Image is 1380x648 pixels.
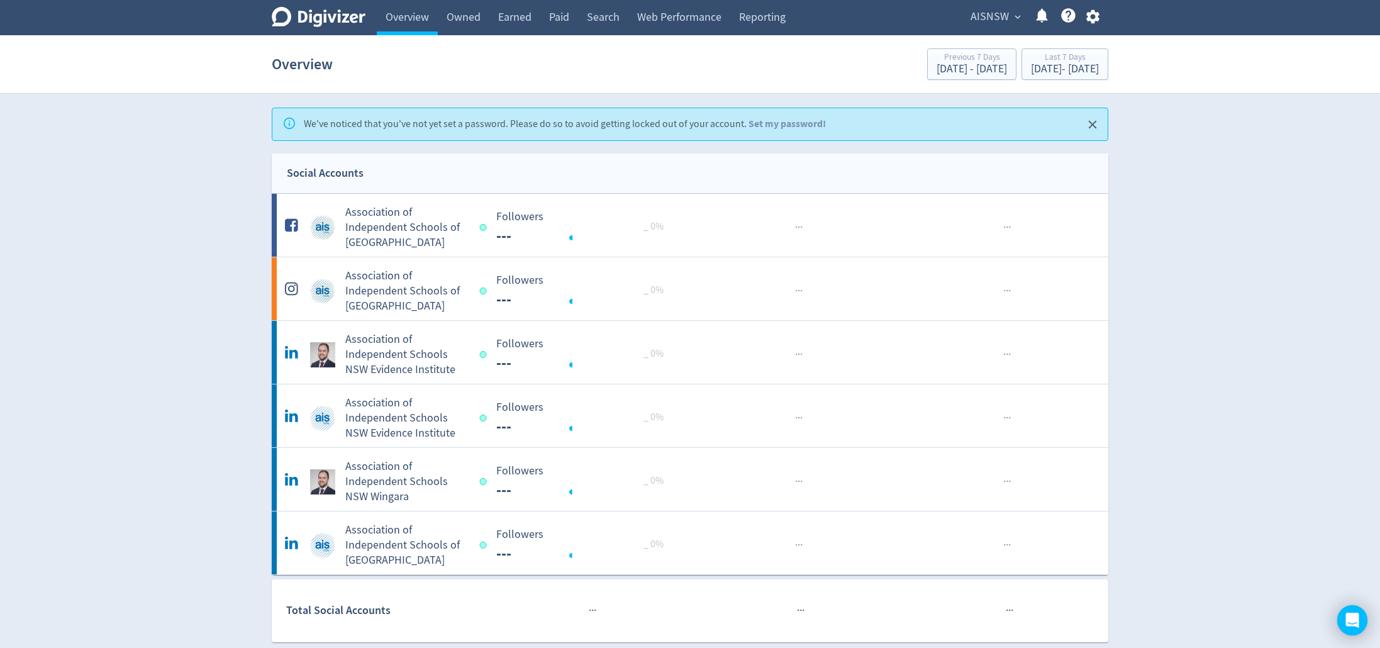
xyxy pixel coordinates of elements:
[591,603,594,618] span: ·
[795,474,798,489] span: ·
[345,523,468,568] h5: Association of Independent Schools of [GEOGRAPHIC_DATA]
[479,415,490,422] span: Data last synced: 15 Sep 2025, 9:02am (AEST)
[1021,48,1108,80] button: Last 7 Days[DATE]- [DATE]
[1008,537,1011,553] span: ·
[589,603,591,618] span: ·
[1006,603,1008,618] span: ·
[310,533,335,558] img: Association of Independent Schools of NSW undefined
[799,603,802,618] span: ·
[310,342,335,367] img: Association of Independent Schools NSW Evidence Institute undefined
[795,283,798,299] span: ·
[310,215,335,240] img: Association of Independent Schools of NSW undefined
[927,48,1016,80] button: Previous 7 Days[DATE] - [DATE]
[272,321,1108,384] a: Association of Independent Schools NSW Evidence Institute undefinedAssociation of Independent Sch...
[479,351,490,358] span: Data last synced: 15 Sep 2025, 9:02am (AEST)
[1006,220,1008,235] span: ·
[345,396,468,441] h5: Association of Independent Schools NSW Evidence Institute
[1008,347,1011,362] span: ·
[1008,283,1011,299] span: ·
[272,194,1108,257] a: Association of Independent Schools of NSW undefinedAssociation of Independent Schools of [GEOGRAP...
[797,603,799,618] span: ·
[643,411,664,423] span: _ 0%
[272,511,1108,574] a: Association of Independent Schools of NSW undefinedAssociation of Independent Schools of [GEOGRAP...
[1011,603,1013,618] span: ·
[1008,603,1011,618] span: ·
[1003,537,1006,553] span: ·
[479,288,490,294] span: Data last synced: 15 Sep 2025, 4:01am (AEST)
[490,211,679,244] svg: Followers ---
[1031,53,1099,64] div: Last 7 Days
[795,347,798,362] span: ·
[272,384,1108,447] a: Association of Independent Schools NSW Evidence Institute undefinedAssociation of Independent Sch...
[490,528,679,562] svg: Followers ---
[643,474,664,487] span: _ 0%
[800,410,803,426] span: ·
[798,537,800,553] span: ·
[490,338,679,371] svg: Followers ---
[272,257,1108,320] a: Association of Independent Schools of NSW undefinedAssociation of Independent Schools of [GEOGRAP...
[966,7,1024,27] button: AISNSW
[1012,11,1023,23] span: expand_more
[800,283,803,299] span: ·
[272,448,1108,511] a: Association of Independent Schools NSW Wingara undefinedAssociation of Independent Schools NSW Wi...
[272,44,333,84] h1: Overview
[1008,474,1011,489] span: ·
[286,601,487,620] div: Total Social Accounts
[800,347,803,362] span: ·
[643,284,664,296] span: _ 0%
[345,459,468,505] h5: Association of Independent Schools NSW Wingara
[479,478,490,485] span: Data last synced: 15 Sep 2025, 9:02am (AEST)
[1003,220,1006,235] span: ·
[1082,115,1103,135] button: Close
[1031,64,1099,75] div: [DATE] - [DATE]
[643,538,664,550] span: _ 0%
[594,603,596,618] span: ·
[798,347,800,362] span: ·
[310,406,335,431] img: Association of Independent Schools NSW Evidence Institute undefined
[304,112,826,137] div: We've noticed that you've not yet set a password. Please do so to avoid getting locked out of you...
[643,347,664,360] span: _ 0%
[345,269,468,314] h5: Association of Independent Schools of [GEOGRAPHIC_DATA]
[310,279,335,304] img: Association of Independent Schools of NSW undefined
[310,469,335,494] img: Association of Independent Schools NSW Wingara undefined
[1003,347,1006,362] span: ·
[971,7,1009,27] span: AISNSW
[1006,537,1008,553] span: ·
[937,64,1007,75] div: [DATE] - [DATE]
[643,220,664,233] span: _ 0%
[798,410,800,426] span: ·
[1003,283,1006,299] span: ·
[798,283,800,299] span: ·
[1337,605,1367,635] div: Open Intercom Messenger
[795,220,798,235] span: ·
[937,53,1007,64] div: Previous 7 Days
[1008,410,1011,426] span: ·
[1003,474,1006,489] span: ·
[800,474,803,489] span: ·
[479,224,490,231] span: Data last synced: 15 Sep 2025, 3:02am (AEST)
[795,537,798,553] span: ·
[1006,474,1008,489] span: ·
[1008,220,1011,235] span: ·
[748,117,826,130] a: Set my password!
[1006,347,1008,362] span: ·
[798,220,800,235] span: ·
[802,603,804,618] span: ·
[345,332,468,377] h5: Association of Independent Schools NSW Evidence Institute
[490,401,679,435] svg: Followers ---
[800,220,803,235] span: ·
[345,205,468,250] h5: Association of Independent Schools of [GEOGRAPHIC_DATA]
[287,164,364,182] div: Social Accounts
[1003,410,1006,426] span: ·
[490,465,679,498] svg: Followers ---
[800,537,803,553] span: ·
[795,410,798,426] span: ·
[1006,283,1008,299] span: ·
[490,274,679,308] svg: Followers ---
[479,542,490,549] span: Data last synced: 15 Sep 2025, 9:02am (AEST)
[1006,410,1008,426] span: ·
[798,474,800,489] span: ·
